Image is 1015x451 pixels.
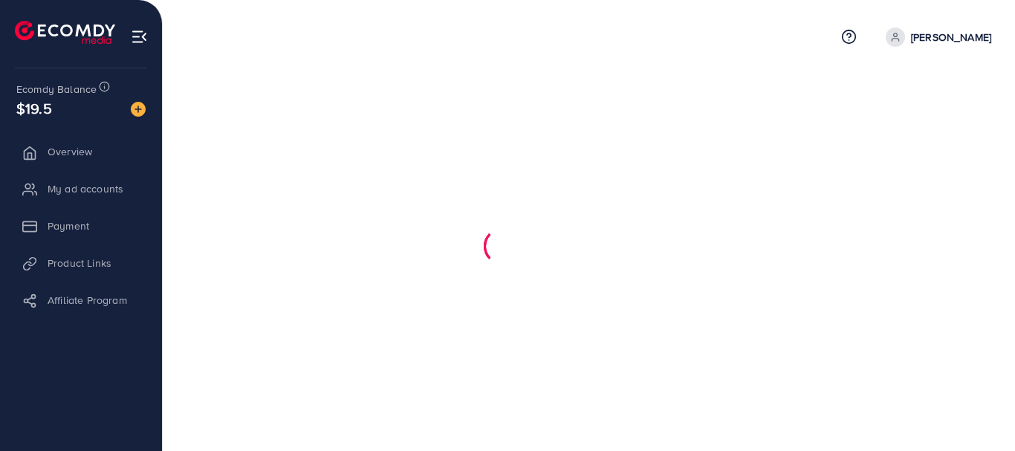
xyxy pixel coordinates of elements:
img: menu [131,28,148,45]
a: [PERSON_NAME] [880,27,991,47]
span: $19.5 [16,97,52,119]
img: logo [15,21,115,44]
p: [PERSON_NAME] [911,28,991,46]
span: Ecomdy Balance [16,82,97,97]
img: image [131,102,146,117]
